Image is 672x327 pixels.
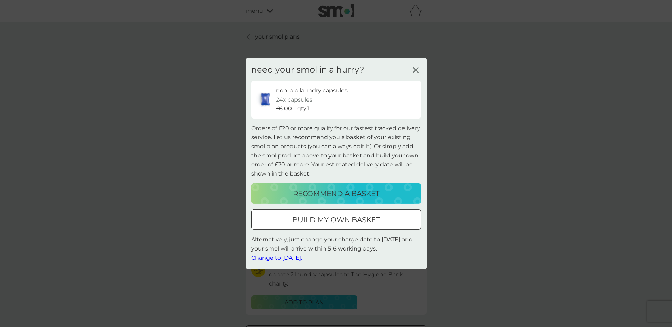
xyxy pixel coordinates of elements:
[251,235,421,262] p: Alternatively, just change your charge date to [DATE] and your smol will arrive within 5-6 workin...
[251,65,365,75] h3: need your smol in a hurry?
[297,104,306,113] p: qty
[276,86,348,95] p: non-bio laundry capsules
[251,254,302,261] span: Change to [DATE].
[276,95,312,104] p: 24x capsules
[293,188,379,199] p: recommend a basket
[292,214,380,225] p: build my own basket
[307,104,310,113] p: 1
[251,124,421,178] p: Orders of £20 or more qualify for our fastest tracked delivery service. Let us recommend you a ba...
[251,209,421,230] button: build my own basket
[276,104,292,113] p: £6.00
[251,253,302,262] button: Change to [DATE].
[251,183,421,204] button: recommend a basket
